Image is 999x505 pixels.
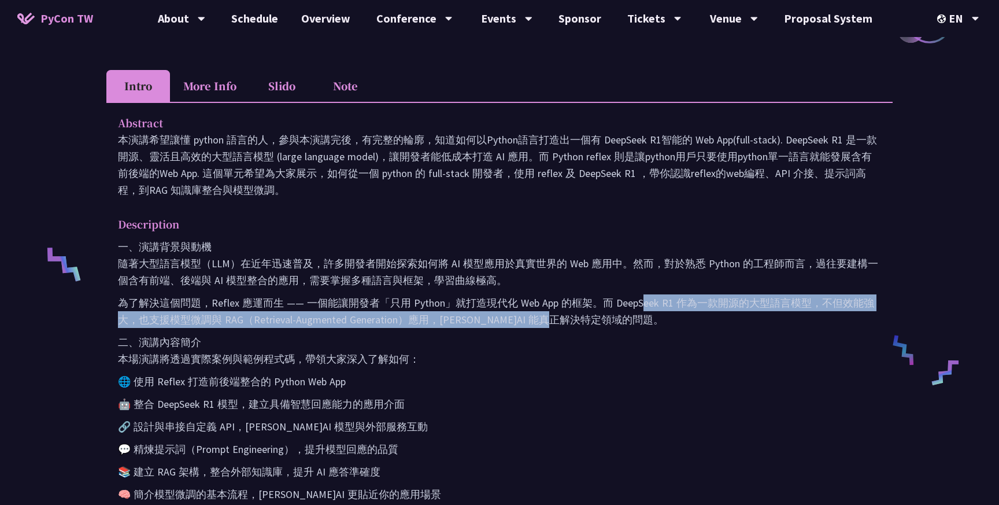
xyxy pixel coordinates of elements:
li: Intro [106,70,170,102]
p: 🌐 使用 Reflex 打造前後端整合的 Python Web App [118,373,881,390]
p: 本演講希望讓懂 python 語言的人，參與本演講完後，有完整的輪廓，知道如何以Python語言打造出一個有 DeepSeek R1智能的 Web App(full-stack). DeepSe... [118,131,881,198]
li: Slido [250,70,313,102]
img: Locale Icon [937,14,949,23]
span: PyCon TW [40,10,93,27]
p: 💬 精煉提示詞（Prompt Engineering），提升模型回應的品質 [118,441,881,458]
p: 為了解決這個問題，Reflex 應運而生 —— 一個能讓開發者「只用 Python」就打造現代化 Web App 的框架。而 DeepSeek R1 作為一款開源的大型語言模型，不但效能強大，也... [118,294,881,328]
img: Home icon of PyCon TW 2025 [17,13,35,24]
p: Abstract [118,115,858,131]
p: 二、演講內容簡介 本場演講將透過實際案例與範例程式碼，帶領大家深入了解如何： [118,334,881,367]
li: More Info [170,70,250,102]
li: Note [313,70,377,102]
p: 📚 建立 RAG 架構，整合外部知識庫，提升 AI 應答準確度 [118,463,881,480]
p: 🔗 設計與串接自定義 API，[PERSON_NAME]AI 模型與外部服務互動 [118,418,881,435]
p: 一、演講背景與動機 隨著大型語言模型（LLM）在近年迅速普及，許多開發者開始探索如何將 AI 模型應用於真實世界的 Web 應用中。然而，對於熟悉 Python 的工程師而言，過往要建構一個含有... [118,238,881,289]
p: 🧠 簡介模型微調的基本流程，[PERSON_NAME]AI 更貼近你的應用場景 [118,486,881,503]
a: PyCon TW [6,4,105,33]
p: 🤖 整合 DeepSeek R1 模型，建立具備智慧回應能力的應用介面 [118,396,881,412]
p: Description [118,216,858,233]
